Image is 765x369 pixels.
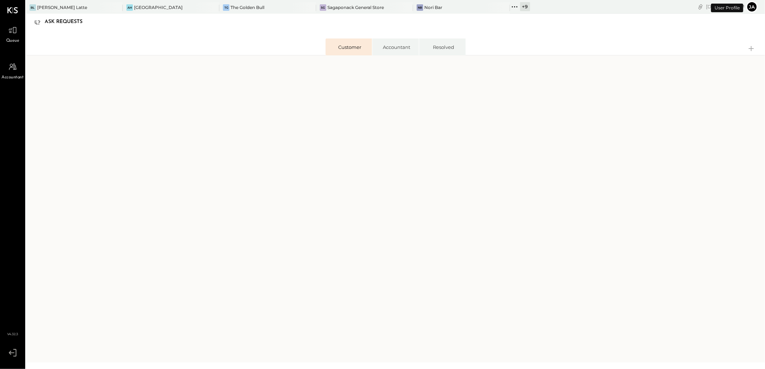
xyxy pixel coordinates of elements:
a: Queue [0,23,25,44]
div: Accountant [380,44,414,50]
div: NB [417,4,423,11]
div: AH [126,4,133,11]
div: copy link [697,3,704,10]
div: SG [320,4,326,11]
div: + 9 [520,2,530,11]
div: TG [223,4,229,11]
div: BL [30,4,36,11]
div: Customer [333,44,367,50]
span: Queue [6,38,19,44]
button: ja [746,1,758,13]
div: [GEOGRAPHIC_DATA] [134,4,183,10]
div: Nori Bar [424,4,442,10]
div: The Golden Bull [231,4,264,10]
span: Accountant [2,74,24,81]
div: [DATE] [706,3,744,10]
div: User Profile [711,4,743,12]
div: [PERSON_NAME] Latte [37,4,87,10]
a: Accountant [0,60,25,81]
div: Sagaponack General Store [327,4,384,10]
li: Resolved [419,38,466,55]
div: Ask Requests [45,16,90,28]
